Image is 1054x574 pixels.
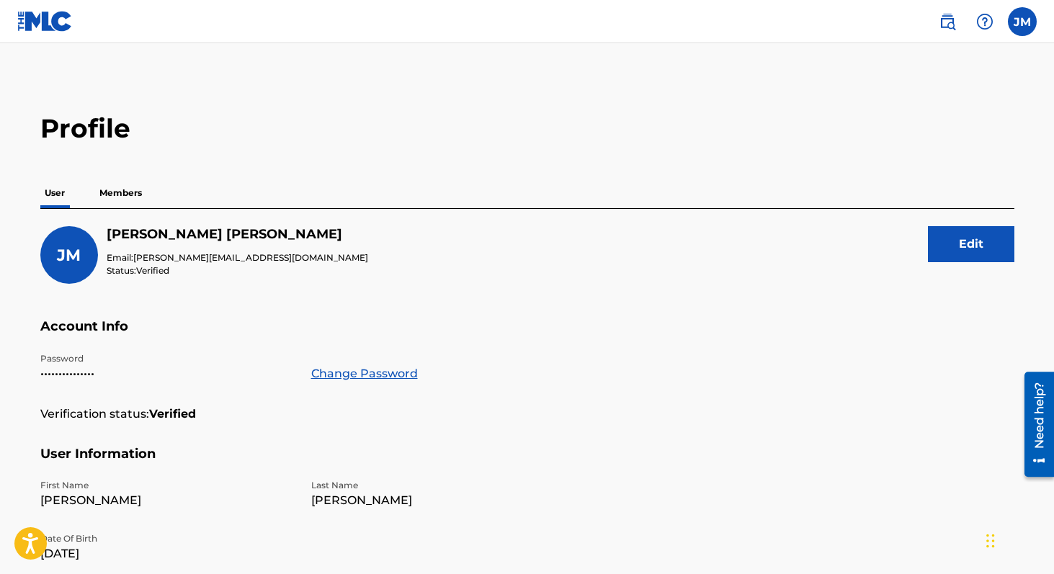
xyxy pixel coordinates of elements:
p: User [40,178,69,208]
h5: Jonathon Mooney [107,226,368,243]
p: Email: [107,251,368,264]
p: Status: [107,264,368,277]
div: User Menu [1008,7,1037,36]
h5: User Information [40,446,1014,480]
p: Last Name [311,479,565,492]
a: Change Password [311,365,418,382]
p: [DATE] [40,545,294,562]
p: [PERSON_NAME] [311,492,565,509]
div: Help [970,7,999,36]
button: Edit [928,226,1014,262]
p: [PERSON_NAME] [40,492,294,509]
span: Verified [136,265,169,276]
img: MLC Logo [17,11,73,32]
p: First Name [40,479,294,492]
p: Date Of Birth [40,532,294,545]
p: Password [40,352,294,365]
span: JM [57,246,81,265]
h2: Profile [40,112,1014,145]
strong: Verified [149,405,196,423]
h5: Account Info [40,318,1014,352]
a: Public Search [933,7,962,36]
iframe: Resource Center [1014,366,1054,482]
p: ••••••••••••••• [40,365,294,382]
span: [PERSON_NAME][EMAIL_ADDRESS][DOMAIN_NAME] [133,252,368,263]
img: search [939,13,956,30]
iframe: Chat Widget [982,505,1054,574]
p: Verification status: [40,405,149,423]
p: Members [95,178,146,208]
img: help [976,13,993,30]
div: Drag [986,519,995,562]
